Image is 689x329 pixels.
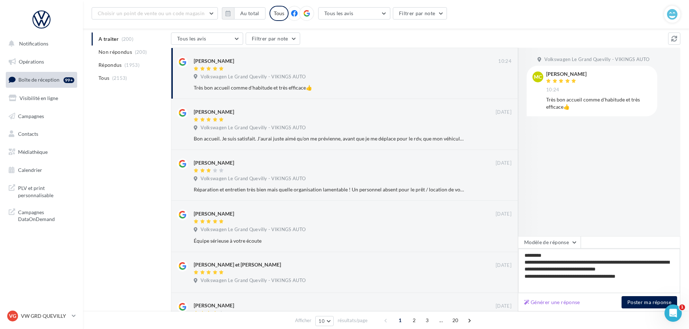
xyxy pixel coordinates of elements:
button: Au total [222,7,265,20]
a: Campagnes DataOnDemand [4,204,79,226]
div: Très bon accueil comme d'habitude et très efficace👍 [194,84,465,91]
div: Équipe sérieuse à votre écoute [194,237,465,244]
span: [DATE] [496,303,512,309]
a: Visibilité en ligne [4,91,79,106]
span: Médiathèque [18,149,48,155]
span: Volkswagen Le Grand Quevilly - VIKINGS AUTO [201,176,306,182]
a: Calendrier [4,163,79,178]
button: Poster ma réponse [622,296,677,308]
div: [PERSON_NAME] [194,57,234,65]
span: Contacts [18,131,38,137]
span: Tous les avis [324,10,354,16]
div: [PERSON_NAME] [194,108,234,116]
div: [PERSON_NAME] et [PERSON_NAME] [194,261,281,268]
button: Tous les avis [318,7,390,20]
span: [DATE] [496,262,512,269]
button: 10 [315,316,334,326]
button: Générer une réponse [521,298,583,307]
div: [PERSON_NAME] [194,159,234,166]
span: [DATE] [496,160,512,166]
span: (1953) [124,62,140,68]
div: Bon accueil. Je suis satisfait. J'aurai juste aimé qu'on me prévienne, avant que je me déplace po... [194,135,465,142]
span: Afficher [295,317,311,324]
p: VW GRD QUEVILLY [21,312,69,320]
span: 1 [394,315,406,326]
button: Au total [234,7,265,20]
div: [PERSON_NAME] [546,72,587,77]
span: Tous [98,74,109,82]
span: Volkswagen Le Grand Quevilly - VIKINGS AUTO [544,56,649,63]
span: VG [9,312,16,320]
span: Notifications [19,40,48,47]
a: Médiathèque [4,144,79,160]
span: Tous les avis [177,35,206,42]
span: Volkswagen Le Grand Quevilly - VIKINGS AUTO [201,226,306,233]
iframe: Intercom live chat [664,304,682,322]
span: MC [534,73,542,81]
span: Opérations [19,59,44,65]
span: résultats/page [338,317,368,324]
button: Filtrer par note [393,7,447,20]
span: [DATE] [496,211,512,217]
span: 1 [679,304,685,310]
a: Boîte de réception99+ [4,72,79,87]
span: Boîte de réception [18,77,60,83]
button: Modèle de réponse [518,236,581,248]
span: Volkswagen Le Grand Quevilly - VIKINGS AUTO [201,125,306,131]
div: 99+ [63,77,74,83]
button: Tous les avis [171,33,243,45]
span: Volkswagen Le Grand Quevilly - VIKINGS AUTO [201,74,306,80]
span: 10:24 [498,58,512,65]
span: Volkswagen Le Grand Quevilly - VIKINGS AUTO [201,277,306,284]
span: 10:24 [546,87,559,93]
button: Choisir un point de vente ou un code magasin [92,7,218,20]
span: 10 [319,318,325,324]
span: Campagnes DataOnDemand [18,207,74,223]
span: Non répondus [98,48,132,56]
button: Filtrer par note [246,33,300,45]
span: Campagnes [18,113,44,119]
a: Contacts [4,126,79,142]
span: PLV et print personnalisable [18,183,74,199]
span: 2 [408,315,420,326]
a: Campagnes [4,109,79,124]
span: Calendrier [18,167,42,173]
span: (200) [135,49,147,55]
span: Répondus [98,61,122,69]
span: Visibilité en ligne [19,95,58,101]
span: 3 [421,315,433,326]
a: VG VW GRD QUEVILLY [6,309,77,323]
button: Notifications [4,36,76,51]
span: Choisir un point de vente ou un code magasin [98,10,205,16]
div: Très bon accueil comme d'habitude et très efficace👍 [546,96,651,111]
div: [PERSON_NAME] [194,302,234,309]
span: (2153) [112,75,127,81]
div: Réparation et entretien très bien mais quelle organisation lamentable ! Un personnel absent pour ... [194,186,465,193]
a: PLV et print personnalisable [4,180,79,202]
a: Opérations [4,54,79,69]
div: [PERSON_NAME] [194,210,234,217]
div: Tous [269,6,289,21]
span: [DATE] [496,109,512,116]
span: ... [435,315,447,326]
span: 20 [449,315,461,326]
